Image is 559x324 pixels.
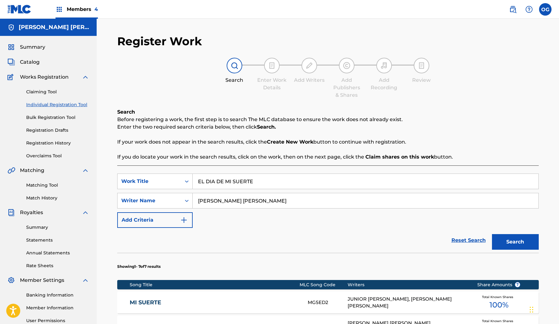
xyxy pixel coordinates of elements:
[331,76,362,99] div: Add Publishers & Shares
[528,294,559,324] iframe: Chat Widget
[82,73,89,81] img: expand
[26,195,89,201] a: Match History
[20,58,40,66] span: Catalog
[406,76,437,84] div: Review
[20,73,69,81] span: Works Registration
[26,114,89,121] a: Bulk Registration Tool
[20,167,44,174] span: Matching
[117,109,135,115] b: Search
[418,62,425,69] img: step indicator icon for Review
[267,139,313,145] strong: Create New Work
[294,76,325,84] div: Add Writers
[539,3,552,16] div: User Menu
[343,62,350,69] img: step indicator icon for Add Publishers & Shares
[55,6,63,13] img: Top Rightsholders
[7,277,15,284] img: Member Settings
[523,3,535,16] div: Help
[530,300,533,319] div: Drag
[82,277,89,284] img: expand
[7,58,15,66] img: Catalog
[525,6,533,13] img: help
[117,153,539,161] p: If you do locate your work in the search results, click on the work, then on the next page, click...
[7,24,15,31] img: Accounts
[7,5,31,14] img: MLC Logo
[117,138,539,146] p: If your work does not appear in the search results, click the button to continue with registration.
[257,124,276,130] strong: Search.
[380,62,388,69] img: step indicator icon for Add Recording
[117,123,539,131] p: Enter the two required search criteria below, then click
[482,319,516,323] span: Total Known Shares
[130,299,299,306] a: MI SUERTE
[117,34,202,48] h2: Register Work
[94,6,98,12] span: 4
[121,197,177,204] div: Writer Name
[26,182,89,189] a: Matching Tool
[26,292,89,298] a: Banking Information
[509,6,517,13] img: search
[300,282,348,288] div: MLC Song Code
[448,233,489,247] a: Reset Search
[489,299,508,311] span: 100 %
[492,234,539,250] button: Search
[180,216,188,224] img: 9d2ae6d4665cec9f34b9.svg
[117,264,161,269] p: Showing 1 - 7 of 7 results
[26,305,89,311] a: Member Information
[507,3,519,16] a: Public Search
[7,209,15,216] img: Royalties
[117,212,193,228] button: Add Criteria
[26,140,89,146] a: Registration History
[348,282,468,288] div: Writers
[26,250,89,256] a: Annual Statements
[117,174,539,253] form: Search Form
[26,127,89,134] a: Registration Drafts
[26,101,89,108] a: Individual Registration Tool
[26,89,89,95] a: Claiming Tool
[231,62,238,69] img: step indicator icon for Search
[26,263,89,269] a: Rate Sheets
[7,167,15,174] img: Matching
[82,167,89,174] img: expand
[26,237,89,243] a: Statements
[26,153,89,159] a: Overclaims Tool
[7,73,16,81] img: Works Registration
[117,116,539,123] p: Before registering a work, the first step is to search The MLC database to ensure the work does n...
[67,6,98,13] span: Members
[19,24,89,31] h5: harold stiward terrero
[515,282,520,287] span: ?
[308,299,348,306] div: MG5ED2
[219,76,250,84] div: Search
[130,282,300,288] div: Song Title
[7,43,45,51] a: SummarySummary
[365,154,434,160] strong: Claim shares on this work
[20,209,43,216] span: Royalties
[306,62,313,69] img: step indicator icon for Add Writers
[348,296,468,310] div: JUNIOR [PERSON_NAME], [PERSON_NAME] [PERSON_NAME]
[26,224,89,231] a: Summary
[26,317,89,324] a: User Permissions
[7,43,15,51] img: Summary
[482,295,516,299] span: Total Known Shares
[20,277,64,284] span: Member Settings
[7,58,40,66] a: CatalogCatalog
[82,209,89,216] img: expand
[256,76,287,91] div: Enter Work Details
[268,62,276,69] img: step indicator icon for Enter Work Details
[369,76,400,91] div: Add Recording
[477,282,520,288] span: Share Amounts
[542,219,559,269] iframe: Resource Center
[20,43,45,51] span: Summary
[121,178,177,185] div: Work Title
